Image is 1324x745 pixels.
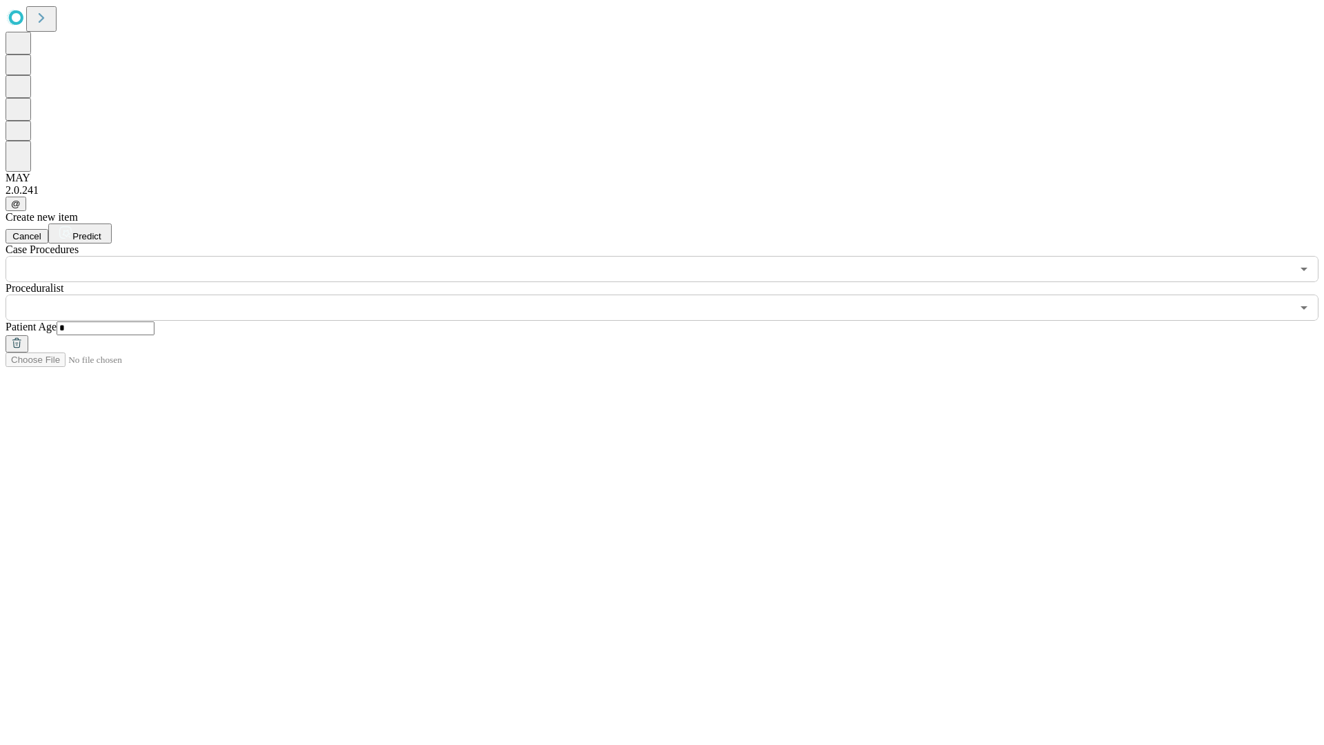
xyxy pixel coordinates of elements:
button: @ [6,197,26,211]
button: Open [1294,259,1314,279]
span: Patient Age [6,321,57,332]
button: Predict [48,223,112,244]
div: 2.0.241 [6,184,1318,197]
div: MAY [6,172,1318,184]
span: @ [11,199,21,209]
span: Predict [72,231,101,241]
button: Cancel [6,229,48,244]
span: Proceduralist [6,282,63,294]
span: Scheduled Procedure [6,244,79,255]
span: Cancel [12,231,41,241]
span: Create new item [6,211,78,223]
button: Open [1294,298,1314,317]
